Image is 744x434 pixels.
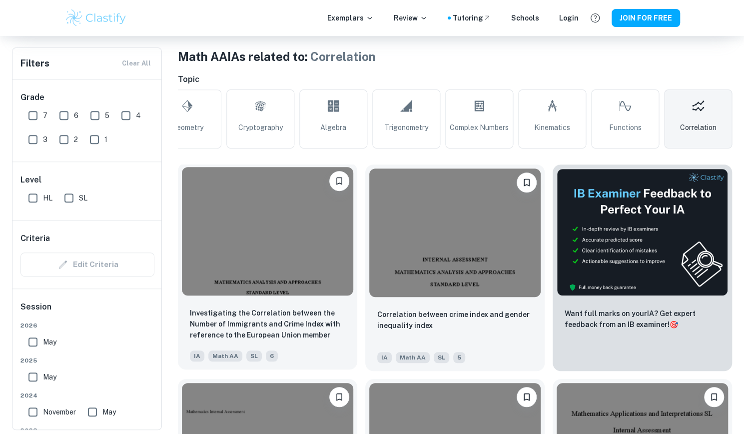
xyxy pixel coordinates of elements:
span: IA [377,352,392,363]
span: Kinematics [534,122,570,133]
h1: Math AA IAs related to: [178,47,732,65]
span: Geometry [172,122,203,133]
h6: Grade [20,91,154,103]
span: 2026 [20,321,154,330]
span: Complex Numbers [450,122,509,133]
p: Want full marks on your IA ? Get expert feedback from an IB examiner! [565,308,720,330]
span: IA [190,350,204,361]
span: SL [79,192,87,203]
button: Please log in to bookmark exemplars [704,387,724,407]
span: 1 [104,134,107,145]
p: Review [394,12,428,23]
img: Math AA IA example thumbnail: Investigating the Correlation between th [182,167,353,295]
img: Math AA IA example thumbnail: Correlation between crime index and gend [369,168,541,297]
h6: Session [20,301,154,321]
button: Please log in to bookmark exemplars [329,387,349,407]
span: SL [246,350,262,361]
h6: Criteria [20,232,50,244]
img: Thumbnail [557,168,728,296]
span: 7 [43,110,47,121]
a: Please log in to bookmark exemplarsCorrelation between crime index and gender inequality indexIAM... [365,164,545,371]
span: 6 [74,110,78,121]
button: Please log in to bookmark exemplars [517,387,537,407]
span: May [102,406,116,417]
a: ThumbnailWant full marks on yourIA? Get expert feedback from an IB examiner! [553,164,732,371]
span: 2 [74,134,78,145]
span: May [43,336,56,347]
span: Algebra [320,122,346,133]
span: 4 [136,110,141,121]
span: 3 [43,134,47,145]
span: Functions [609,122,642,133]
img: Clastify logo [64,8,128,28]
span: Trigonometry [384,122,428,133]
span: 6 [266,350,278,361]
span: 5 [453,352,465,363]
span: Correlation [310,49,376,63]
a: Please log in to bookmark exemplarsInvestigating the Correlation between the Number of Immigrants... [178,164,357,371]
span: Cryptography [238,122,283,133]
span: Math AA [208,350,242,361]
p: Correlation between crime index and gender inequality index [377,309,533,331]
span: 5 [105,110,109,121]
span: SL [434,352,449,363]
h6: Topic [178,73,732,85]
p: Investigating the Correlation between the Number of Immigrants and Crime Index with reference to ... [190,307,345,341]
p: Exemplars [327,12,374,23]
span: 🎯 [670,320,678,328]
a: Tutoring [453,12,491,23]
button: JOIN FOR FREE [612,9,680,27]
span: November [43,406,76,417]
a: Schools [511,12,539,23]
button: Please log in to bookmark exemplars [517,172,537,192]
div: Criteria filters are unavailable when searching by topic [20,252,154,276]
button: Help and Feedback [587,9,604,26]
span: 2024 [20,391,154,400]
h6: Filters [20,56,49,70]
span: May [43,371,56,382]
span: 2025 [20,356,154,365]
span: Correlation [680,122,717,133]
a: Login [559,12,579,23]
button: Please log in to bookmark exemplars [329,171,349,191]
h6: Level [20,174,154,186]
span: Math AA [396,352,430,363]
span: HL [43,192,52,203]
